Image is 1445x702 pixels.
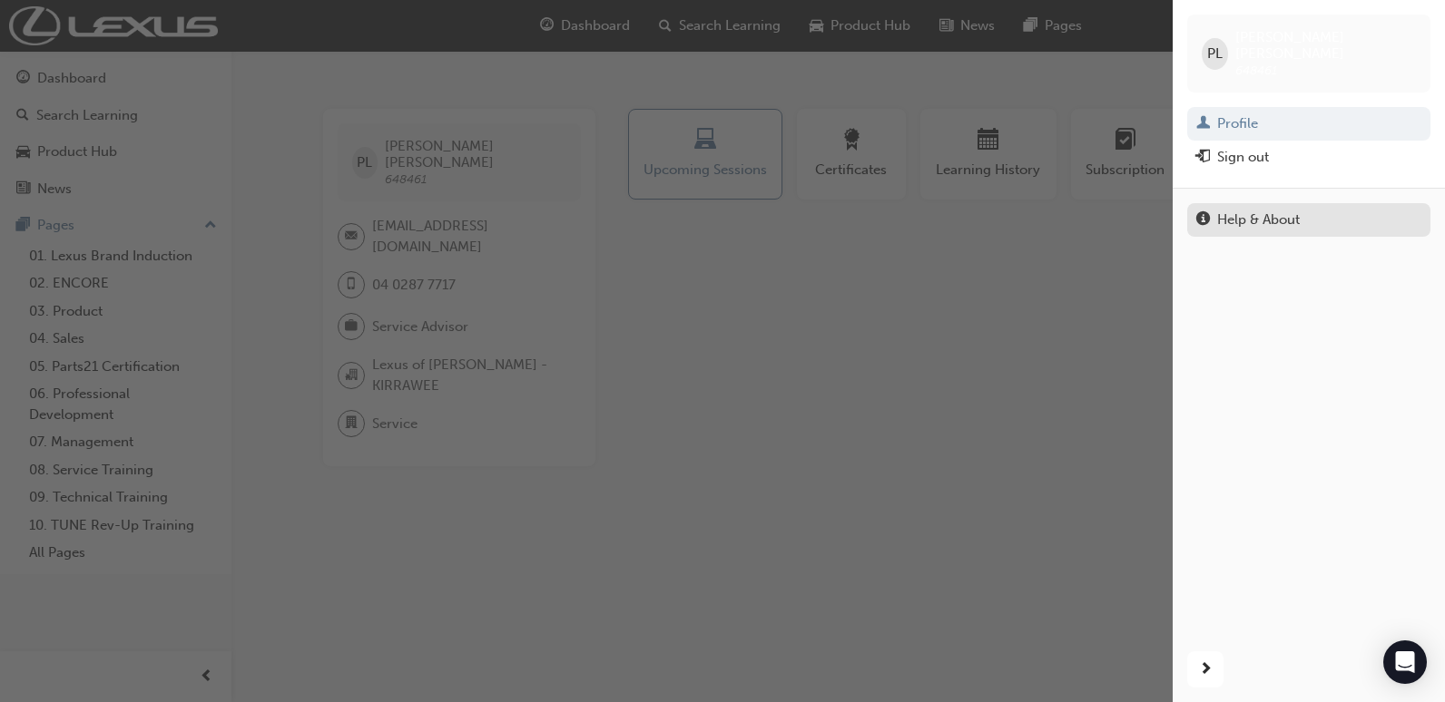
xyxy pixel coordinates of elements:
[1199,658,1213,681] span: next-icon
[1235,29,1416,62] span: [PERSON_NAME] [PERSON_NAME]
[1207,44,1223,64] span: PL
[1187,141,1430,174] button: Sign out
[1217,147,1269,168] div: Sign out
[1235,63,1277,78] span: 648461
[1187,203,1430,237] a: Help & About
[1196,212,1210,229] span: info-icon
[1217,210,1300,230] div: Help & About
[1383,640,1427,684] div: Open Intercom Messenger
[1187,107,1430,141] a: Profile
[1196,116,1210,132] span: man-icon
[1196,150,1210,166] span: exit-icon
